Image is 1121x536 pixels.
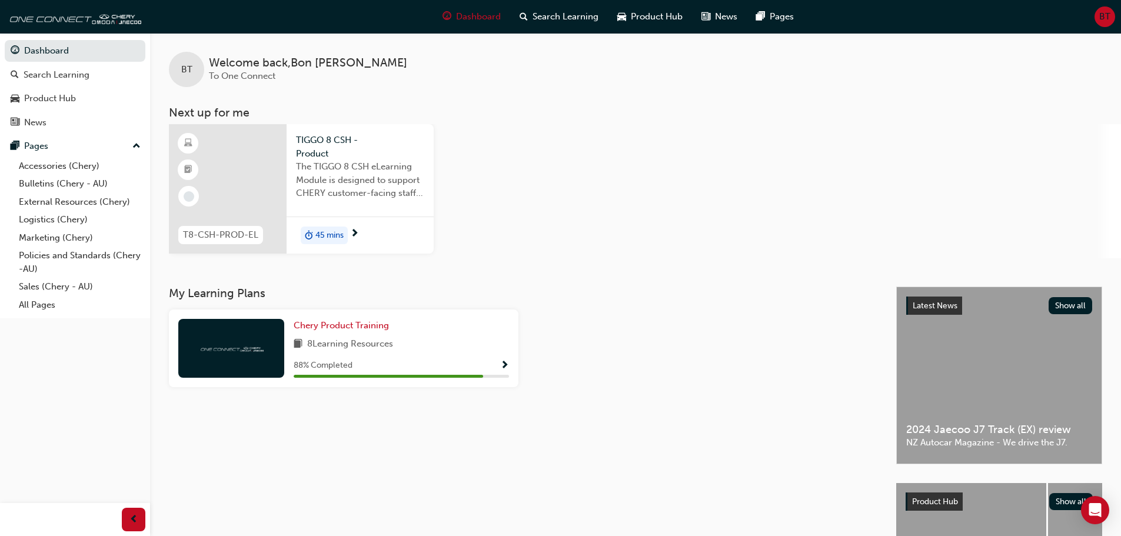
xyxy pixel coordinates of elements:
span: learningResourceType_ELEARNING-icon [184,136,192,151]
span: Search Learning [533,10,598,24]
a: All Pages [14,296,145,314]
a: Bulletins (Chery - AU) [14,175,145,193]
span: guage-icon [443,9,451,24]
div: News [24,116,46,129]
button: Show all [1049,297,1093,314]
span: 8 Learning Resources [307,337,393,352]
span: Product Hub [631,10,683,24]
a: Policies and Standards (Chery -AU) [14,247,145,278]
span: T8-CSH-PROD-EL [183,228,258,242]
button: Pages [5,135,145,157]
span: up-icon [132,139,141,154]
img: oneconnect [199,342,264,354]
span: next-icon [350,229,359,239]
span: search-icon [520,9,528,24]
a: Chery Product Training [294,319,394,332]
span: car-icon [11,94,19,104]
a: Accessories (Chery) [14,157,145,175]
span: The TIGGO 8 CSH eLearning Module is designed to support CHERY customer-facing staff with the prod... [296,160,424,200]
button: BT [1095,6,1115,27]
span: prev-icon [129,512,138,527]
span: Pages [770,10,794,24]
span: News [715,10,737,24]
a: Product Hub [5,88,145,109]
span: learningRecordVerb_NONE-icon [184,191,194,202]
a: news-iconNews [692,5,747,29]
a: Logistics (Chery) [14,211,145,229]
span: NZ Autocar Magazine - We drive the J7. [906,436,1092,450]
a: Latest NewsShow all [906,297,1092,315]
span: To One Connect [209,71,275,81]
div: Product Hub [24,92,76,105]
a: Product HubShow all [906,492,1093,511]
a: Sales (Chery - AU) [14,278,145,296]
button: Show all [1049,493,1093,510]
span: news-icon [11,118,19,128]
span: booktick-icon [184,162,192,178]
span: BT [1099,10,1110,24]
img: oneconnect [6,5,141,28]
span: guage-icon [11,46,19,56]
span: book-icon [294,337,302,352]
span: Latest News [913,301,957,311]
span: Show Progress [500,361,509,371]
a: Marketing (Chery) [14,229,145,247]
a: guage-iconDashboard [433,5,510,29]
div: Pages [24,139,48,153]
span: Chery Product Training [294,320,389,331]
a: Dashboard [5,40,145,62]
span: Dashboard [456,10,501,24]
button: Show Progress [500,358,509,373]
span: Product Hub [912,497,958,507]
span: 88 % Completed [294,359,352,372]
span: 2024 Jaecoo J7 Track (EX) review [906,423,1092,437]
span: news-icon [701,9,710,24]
button: DashboardSearch LearningProduct HubNews [5,38,145,135]
a: pages-iconPages [747,5,803,29]
a: Latest NewsShow all2024 Jaecoo J7 Track (EX) reviewNZ Autocar Magazine - We drive the J7. [896,287,1102,464]
span: Welcome back , Bon [PERSON_NAME] [209,56,407,70]
h3: Next up for me [150,106,1121,119]
div: Search Learning [24,68,89,82]
div: Open Intercom Messenger [1081,496,1109,524]
a: search-iconSearch Learning [510,5,608,29]
span: TIGGO 8 CSH - Product [296,134,424,160]
span: pages-icon [756,9,765,24]
a: Search Learning [5,64,145,86]
a: News [5,112,145,134]
span: 45 mins [315,229,344,242]
span: search-icon [11,70,19,81]
a: car-iconProduct Hub [608,5,692,29]
span: BT [181,63,192,76]
span: car-icon [617,9,626,24]
span: duration-icon [305,228,313,243]
a: External Resources (Chery) [14,193,145,211]
h3: My Learning Plans [169,287,877,300]
a: T8-CSH-PROD-ELTIGGO 8 CSH - ProductThe TIGGO 8 CSH eLearning Module is designed to support CHERY ... [169,124,434,254]
span: pages-icon [11,141,19,152]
